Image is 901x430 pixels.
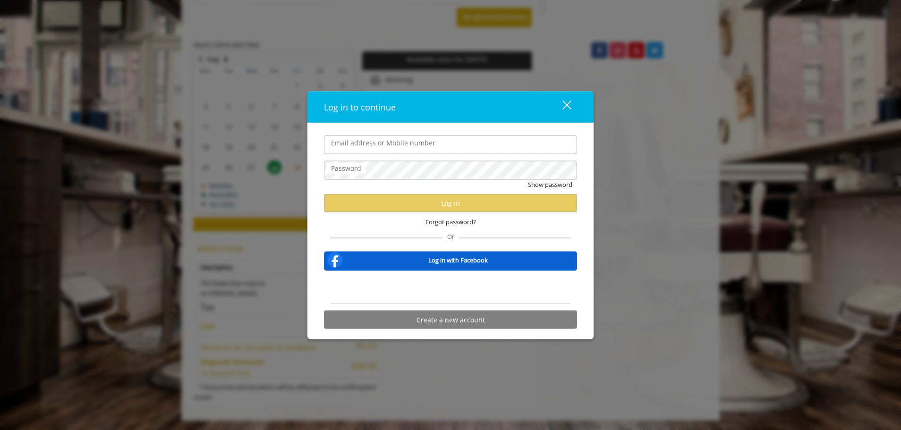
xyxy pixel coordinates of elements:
label: Email address or Mobile number [326,137,440,148]
button: Create a new account [324,311,577,329]
label: Password [326,163,366,173]
button: Show password [528,179,572,189]
div: close dialog [552,100,570,114]
input: Email address or Mobile number [324,135,577,154]
span: Log in to continue [324,101,396,112]
button: close dialog [545,97,577,117]
span: Forgot password? [425,217,476,227]
span: Or [442,232,459,241]
iframe: Sign in with Google Button [399,277,502,298]
b: Log in with Facebook [428,255,488,265]
img: facebook-logo [325,251,344,270]
input: Password [324,160,577,179]
button: Log in [324,194,577,212]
